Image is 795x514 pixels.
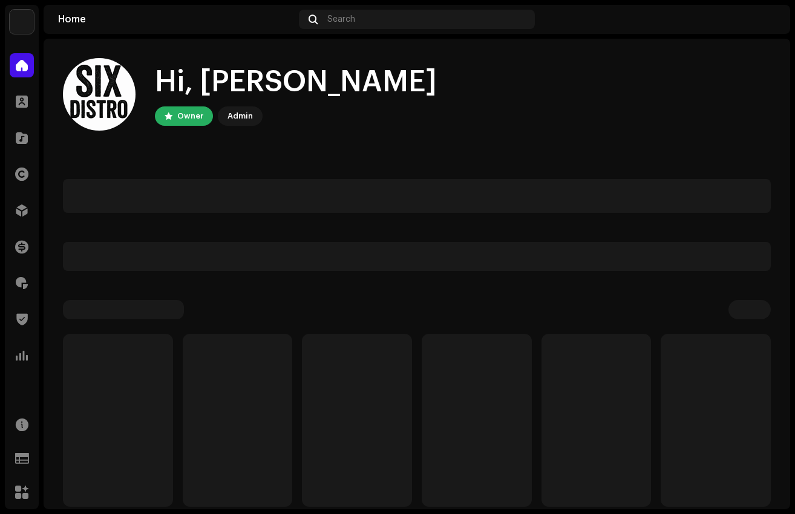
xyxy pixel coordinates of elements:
img: a79494ee-3d45-4b15-ac8c-797e8d270e91 [63,58,136,131]
div: Owner [177,109,203,123]
span: Search [327,15,355,24]
div: Admin [227,109,253,123]
img: a79494ee-3d45-4b15-ac8c-797e8d270e91 [756,10,776,29]
img: fabd7685-461d-4ec7-a3a2-b7df7d31ef80 [10,10,34,34]
div: Home [58,15,294,24]
div: Hi, [PERSON_NAME] [155,63,437,102]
